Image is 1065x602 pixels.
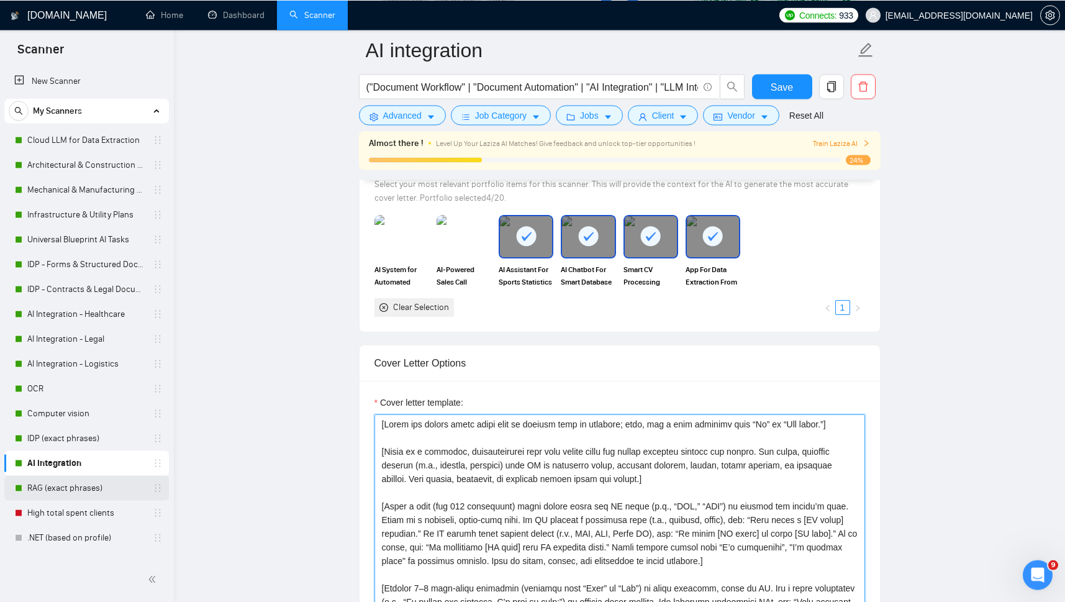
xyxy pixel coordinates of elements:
span: caret-down [760,112,769,121]
span: holder [153,483,163,493]
span: setting [369,112,378,121]
span: Job Category [475,108,527,122]
span: AI Assistant For Sports Statistics And Bids Analysis [499,263,553,288]
span: holder [153,259,163,269]
span: double-left [148,573,160,585]
a: IDP - Contracts & Legal Documents [27,276,145,301]
a: IDP - Forms & Structured Documents [27,252,145,276]
span: holder [153,334,163,344]
span: AI System for Automated Email-to-ERP Order Processing [374,263,429,288]
button: left [820,299,835,314]
li: New Scanner [4,68,169,93]
a: Reset All [789,108,823,122]
span: right [863,139,870,147]
a: setting [1040,10,1060,20]
a: AI Integration - Legal [27,326,145,351]
span: holder [153,284,163,294]
span: close-circle [379,303,388,311]
span: copy [820,81,843,92]
span: Scanner [7,40,74,66]
li: 1 [835,299,850,314]
a: Cloud LLM for Data Extraction [27,127,145,152]
a: AI Integration - Logistics [27,351,145,376]
a: OCR [27,376,145,401]
span: holder [153,358,163,368]
a: dashboardDashboard [208,9,265,20]
span: 9 [1048,560,1058,570]
a: High total spent clients [27,500,145,525]
span: 933 [839,8,853,22]
span: caret-down [532,112,540,121]
span: My Scanners [33,98,82,123]
span: Jobs [580,108,599,122]
a: Computer vision [27,401,145,426]
a: AI integration [27,450,145,475]
span: left [824,304,832,311]
span: Advanced [383,108,422,122]
img: upwork-logo.png [785,10,795,20]
button: Train Laziza AI [813,137,870,149]
button: userClientcaret-down [628,105,699,125]
span: holder [153,508,163,518]
a: homeHome [146,9,183,20]
img: portfolio thumbnail image [374,214,429,258]
button: folderJobscaret-down [556,105,623,125]
span: folder [566,112,575,121]
span: holder [153,408,163,418]
span: Smart CV Processing System With Skill Assessment [623,263,678,288]
a: Mechanical & Manufacturing Blueprints [27,177,145,202]
a: 1 [836,300,850,314]
span: Select your most relevant portfolio items for this scanner. This will provide the context for the... [374,178,848,203]
span: Connects: [799,8,836,22]
span: AI-Powered Sales Call Compliance Audit [437,263,491,288]
button: setting [1040,5,1060,25]
a: RAG (exact phrases) [27,475,145,500]
li: Previous Page [820,299,835,314]
button: Save [752,74,812,99]
span: holder [153,160,163,170]
a: Architectural & Construction Blueprints [27,152,145,177]
span: App For Data Extraction From Complex Medical Records [686,263,740,288]
span: Save [771,79,793,94]
span: holder [153,458,163,468]
span: edit [858,42,874,58]
a: searchScanner [289,9,335,20]
span: search [9,106,28,115]
span: caret-down [604,112,612,121]
a: IDP (exact phrases) [27,426,145,450]
span: delete [851,81,875,92]
button: search [720,74,745,99]
span: holder [153,532,163,542]
span: holder [153,383,163,393]
img: logo [11,6,19,25]
span: Client [652,108,674,122]
span: caret-down [679,112,687,121]
button: copy [819,74,844,99]
span: info-circle [704,83,712,91]
span: holder [153,135,163,145]
span: Level Up Your Laziza AI Matches! Give feedback and unlock top-tier opportunities ! [436,139,696,147]
span: setting [1041,10,1059,20]
span: holder [153,209,163,219]
button: settingAdvancedcaret-down [359,105,446,125]
a: AI Integration - Healthcare [27,301,145,326]
span: holder [153,185,163,194]
input: Search Freelance Jobs... [366,79,698,94]
a: New Scanner [14,68,159,93]
span: AI Chatbot For Smart Database Search [561,263,615,288]
span: Almost there ! [369,136,424,150]
span: caret-down [427,112,435,121]
button: search [9,101,29,121]
button: barsJob Categorycaret-down [451,105,551,125]
a: Universal Blueprint AI Tasks [27,227,145,252]
span: holder [153,234,163,244]
input: Scanner name... [366,34,855,65]
iframe: Intercom live chat [1023,560,1053,590]
span: user [869,11,877,19]
label: Cover letter template: [374,395,463,409]
span: search [720,81,744,92]
span: Vendor [727,108,755,122]
span: right [854,304,861,311]
li: Next Page [850,299,865,314]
